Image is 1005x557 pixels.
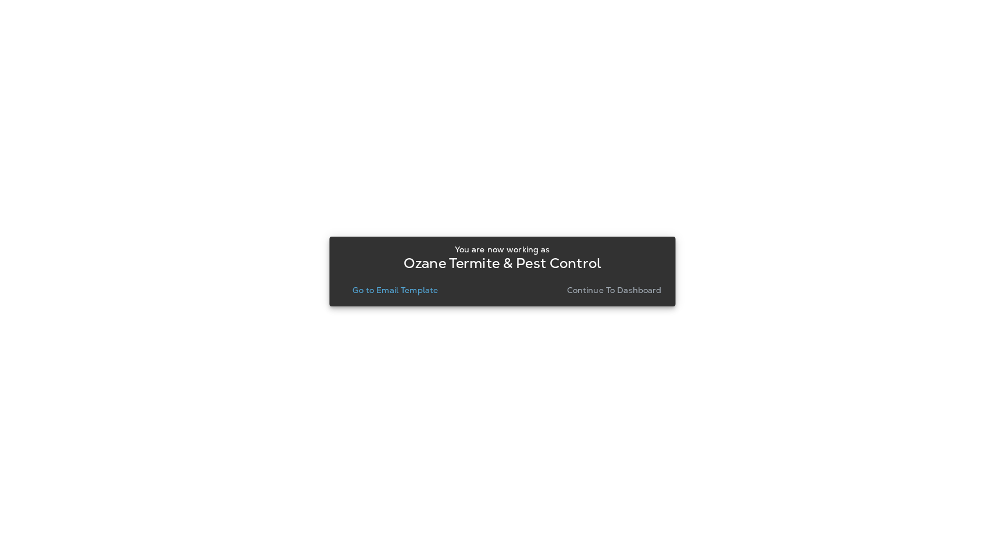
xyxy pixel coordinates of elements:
p: Ozane Termite & Pest Control [404,259,601,268]
p: Go to Email Template [352,285,438,295]
p: Continue to Dashboard [567,285,662,295]
button: Continue to Dashboard [562,282,667,298]
p: You are now working as [455,245,550,254]
button: Go to Email Template [348,282,443,298]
